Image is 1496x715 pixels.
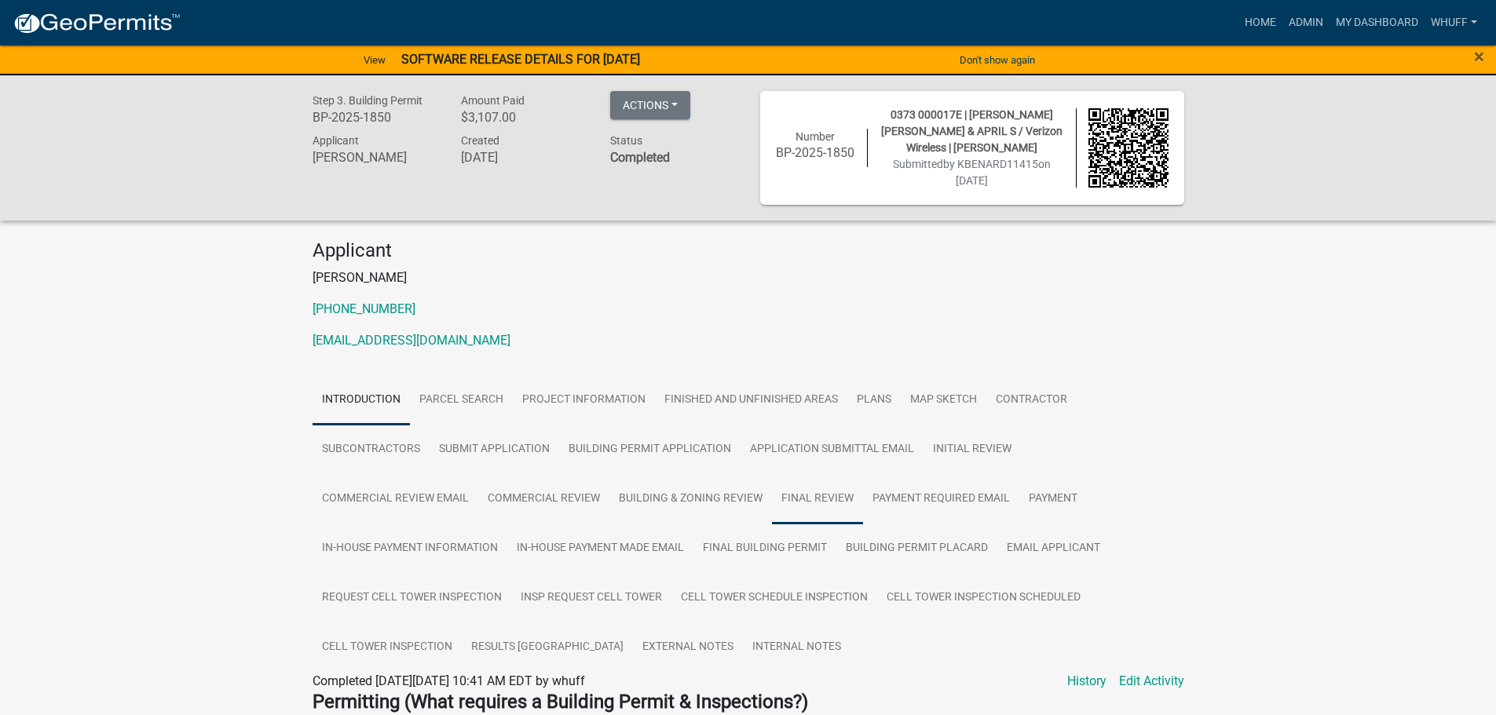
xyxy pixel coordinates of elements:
a: Payment [1019,474,1087,524]
a: [EMAIL_ADDRESS][DOMAIN_NAME] [313,333,510,348]
a: [PHONE_NUMBER] [313,301,415,316]
img: QR code [1088,108,1169,188]
a: Building Permit Application [559,425,741,475]
a: View [357,47,392,73]
a: Project Information [513,375,655,425]
a: whuff [1425,8,1483,38]
a: Results [GEOGRAPHIC_DATA] [462,622,633,673]
a: Application Submittal Email [741,425,924,475]
a: Commercial Review [478,474,609,524]
a: Commercial Review Email [313,474,478,524]
span: × [1474,46,1484,67]
a: Submit Application [430,425,559,475]
span: 0373 000017E | [PERSON_NAME] [PERSON_NAME] & APRIL S / Verizon Wireless | [PERSON_NAME] [881,108,1063,154]
strong: Permitting (What requires a Building Permit & Inspections?) [313,691,808,713]
a: External Notes [633,622,743,673]
p: [PERSON_NAME] [313,268,1184,287]
button: Don't show again [953,47,1041,73]
a: Contractor [986,375,1077,425]
a: In-House Payment Made Email [507,523,693,574]
strong: Completed [610,150,670,165]
a: Building & Zoning Review [609,474,772,524]
h6: $3,107.00 [461,110,587,125]
a: Final Review [772,474,863,524]
span: Applicant [313,134,359,147]
span: Status [610,134,642,147]
a: Finished and Unfinished Areas [655,375,847,425]
a: Cell Tower Inspection [313,622,462,673]
a: History [1067,672,1106,691]
a: Cell Tower Schedule Inspection [671,573,877,623]
span: by KBENARD11415 [943,158,1038,170]
span: Completed [DATE][DATE] 10:41 AM EDT by whuff [313,673,585,688]
a: Edit Activity [1119,672,1184,691]
span: Amount Paid [461,94,525,107]
a: Payment Required Email [863,474,1019,524]
button: Actions [610,91,690,119]
a: Building Permit Placard [836,523,997,574]
a: Cell Tower Inspection Scheduled [877,573,1090,623]
a: Parcel search [410,375,513,425]
a: Request Cell Tower Inspection [313,573,511,623]
h6: [PERSON_NAME] [313,150,438,165]
span: Created [461,134,499,147]
h4: Applicant [313,239,1184,262]
a: Home [1238,8,1282,38]
a: Subcontractors [313,425,430,475]
span: Submitted on [DATE] [893,158,1051,187]
a: Map Sketch [901,375,986,425]
a: Email Applicant [997,523,1110,574]
a: Introduction [313,375,410,425]
h6: BP-2025-1850 [776,145,856,160]
a: Final Building Permit [693,523,836,574]
span: Number [796,130,835,143]
a: In-House Payment Information [313,523,507,574]
a: Initial Review [924,425,1021,475]
a: Insp Request Cell Tower [511,573,671,623]
a: Admin [1282,8,1330,38]
a: Plans [847,375,901,425]
button: Close [1474,47,1484,66]
h6: [DATE] [461,150,587,165]
h6: BP-2025-1850 [313,110,438,125]
strong: SOFTWARE RELEASE DETAILS FOR [DATE] [401,52,640,67]
span: Step 3. Building Permit [313,94,422,107]
a: Internal Notes [743,622,850,673]
a: My Dashboard [1330,8,1425,38]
